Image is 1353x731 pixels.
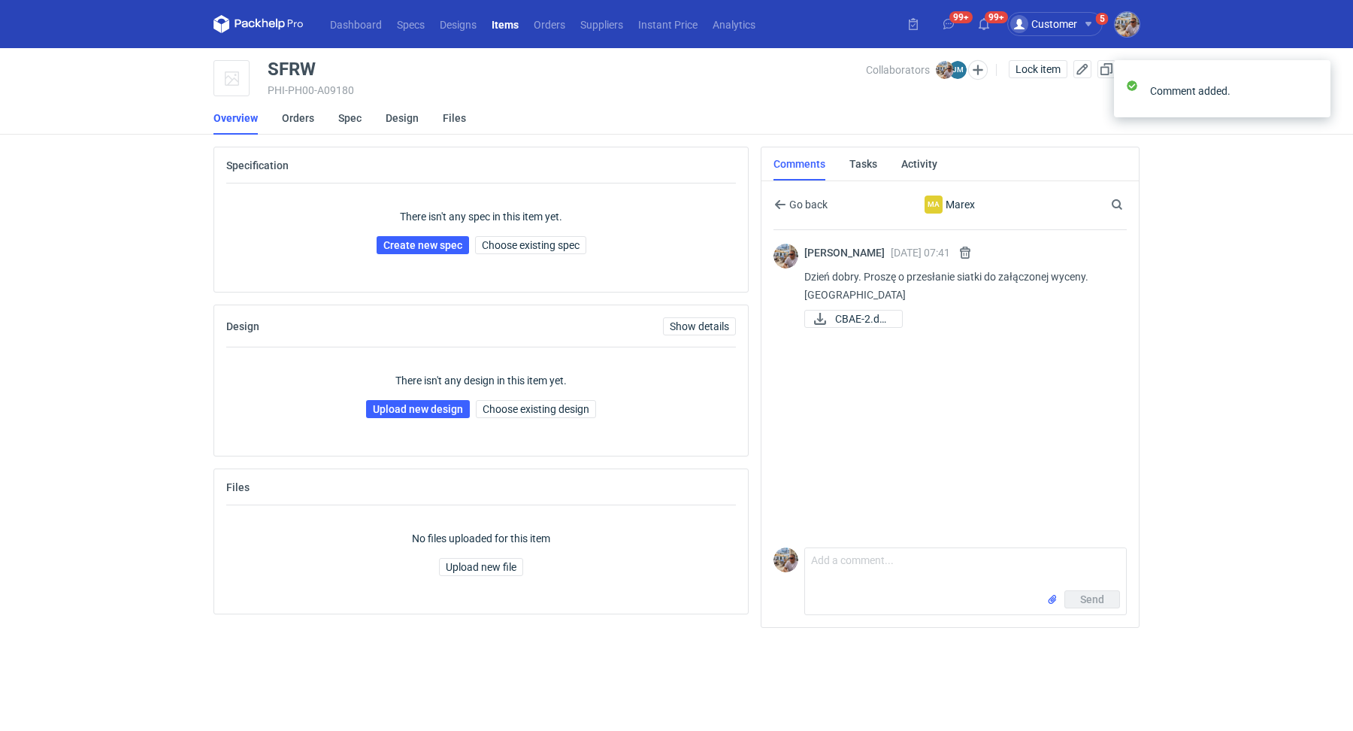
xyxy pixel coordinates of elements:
a: Activity [901,147,937,180]
a: Comments [773,147,825,180]
a: Specs [389,15,432,33]
a: Overview [213,102,258,135]
a: Suppliers [573,15,631,33]
button: Edit collaborators [968,60,988,80]
p: There isn't any design in this item yet. [395,373,567,388]
button: Duplicate Item [1097,60,1115,78]
figcaption: JM [949,61,967,79]
span: Go back [786,199,828,210]
a: Spec [338,102,362,135]
button: CBAE-2.docx [804,310,903,328]
a: Tasks [849,147,877,180]
img: Michał Palasek [773,244,798,268]
h2: Files [226,481,250,493]
div: PHI-PH00-A09180 [268,84,866,96]
span: Upload new file [446,562,516,572]
img: Michał Palasek [1115,12,1140,37]
p: No files uploaded for this item [412,531,550,546]
div: Marex [877,196,1024,214]
svg: Packhelp Pro [213,15,304,33]
a: Designs [432,15,484,33]
h2: Design [226,320,259,332]
button: Edit item [1073,60,1091,78]
a: Dashboard [322,15,389,33]
span: [PERSON_NAME] [804,247,891,259]
a: Analytics [705,15,763,33]
figcaption: Ma [925,196,943,214]
button: close [1308,83,1318,99]
p: Dzień dobry. Proszę o przesłanie siatki do załączonej wyceny. [GEOGRAPHIC_DATA] [804,268,1115,304]
button: Customer5 [1007,12,1115,36]
span: Lock item [1016,64,1061,74]
div: 5 [1100,14,1105,24]
button: Go back [773,196,828,214]
div: Comment added. [1150,83,1308,99]
span: Send [1080,594,1104,605]
button: Send [1064,590,1120,608]
span: Choose existing design [483,404,589,414]
a: Files [443,102,466,135]
div: SFRW [268,60,316,78]
button: Lock item [1009,60,1067,78]
a: Instant Price [631,15,705,33]
a: Items [484,15,526,33]
a: Orders [526,15,573,33]
p: There isn't any spec in this item yet. [400,209,562,224]
input: Search [1108,196,1156,214]
div: Marex [925,196,943,214]
span: [DATE] 07:41 [891,247,950,259]
a: Orders [282,102,314,135]
span: Choose existing spec [482,240,580,250]
button: Upload new file [439,558,523,576]
h2: Specification [226,159,289,171]
a: Show details [663,317,736,335]
span: CBAE-2.docx [835,311,890,327]
a: Design [386,102,419,135]
button: Choose existing spec [475,236,586,254]
button: 99+ [972,12,996,36]
button: 99+ [937,12,961,36]
span: Collaborators [866,64,930,76]
img: Michał Palasek [773,547,798,572]
div: Customer [1010,15,1077,33]
button: Choose existing design [476,400,596,418]
a: Upload new design [366,400,470,418]
a: Create new spec [377,236,469,254]
img: Michał Palasek [936,61,954,79]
